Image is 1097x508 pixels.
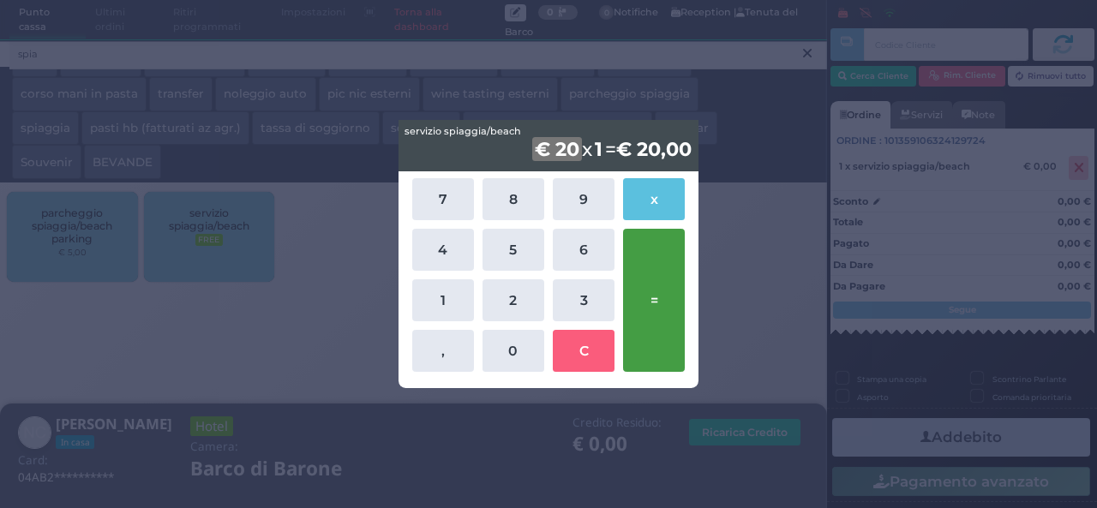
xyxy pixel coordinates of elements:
button: , [412,330,474,372]
button: 8 [483,178,544,220]
button: 9 [553,178,614,220]
button: 6 [553,229,614,271]
b: 1 [592,137,605,161]
b: € 20,00 [616,137,692,161]
span: servizio spiaggia/beach [405,124,521,139]
button: 7 [412,178,474,220]
div: x = [399,120,698,171]
button: x [623,178,685,220]
button: 0 [483,330,544,372]
b: € 20 [532,137,582,161]
button: 5 [483,229,544,271]
button: 2 [483,279,544,321]
button: 4 [412,229,474,271]
button: 3 [553,279,614,321]
button: = [623,229,685,372]
button: 1 [412,279,474,321]
button: C [553,330,614,372]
